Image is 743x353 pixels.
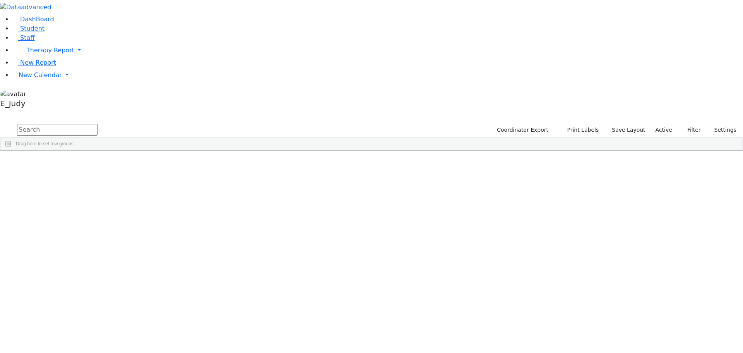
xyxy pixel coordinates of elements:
button: Settings [704,124,740,136]
span: New Calendar [19,71,62,79]
button: Save Layout [608,124,649,136]
span: Drag here to set row groups [16,141,74,146]
span: DashBoard [20,15,54,23]
input: Search [17,124,98,136]
a: Student [12,25,45,32]
a: Staff [12,34,34,41]
span: Staff [20,34,34,41]
a: Therapy Report [12,43,743,58]
button: Print Labels [558,124,602,136]
a: New Report [12,59,56,66]
a: New Calendar [12,67,743,83]
button: Coordinator Export [492,124,552,136]
label: Active [652,124,676,136]
a: DashBoard [12,15,54,23]
span: Therapy Report [26,46,74,54]
button: Filter [677,124,704,136]
span: Student [20,25,45,32]
span: New Report [20,59,56,66]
